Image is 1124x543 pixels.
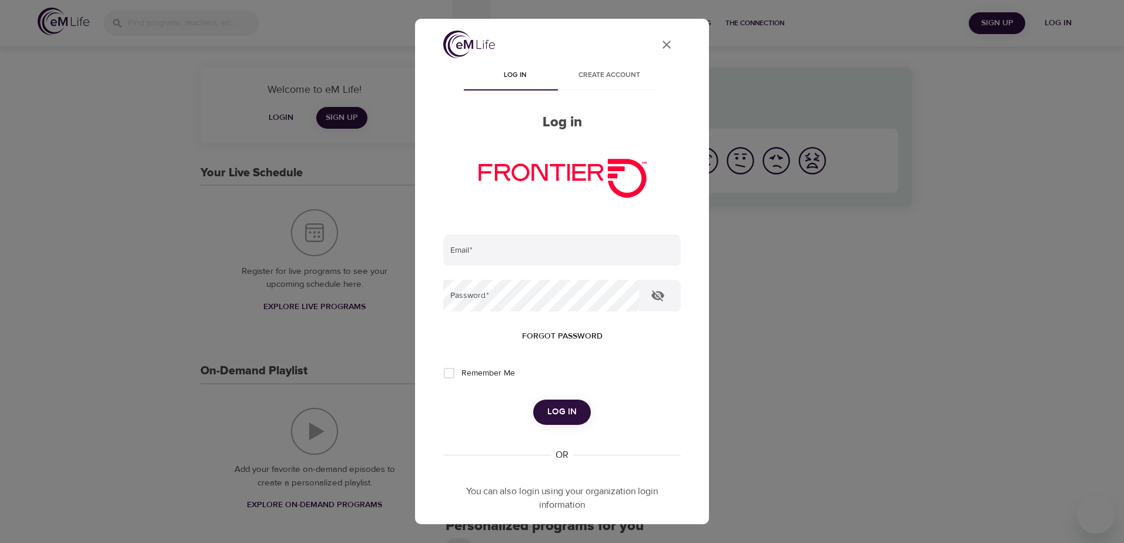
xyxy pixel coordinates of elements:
span: Log in [547,404,577,420]
h2: Log in [443,114,681,131]
span: Remember Me [461,367,515,380]
div: disabled tabs example [443,62,681,90]
span: Log in [475,69,555,82]
img: Frontier_SecondaryLogo_Small_RGB_Red_291x81%20%281%29%20%28002%29.png [477,155,648,202]
p: You can also login using your organization login information [443,485,681,512]
div: OR [551,448,573,462]
button: Log in [533,400,591,424]
span: Forgot password [522,329,603,344]
button: Forgot password [517,326,607,347]
button: close [653,31,681,59]
span: Create account [569,69,649,82]
img: logo [443,31,495,58]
